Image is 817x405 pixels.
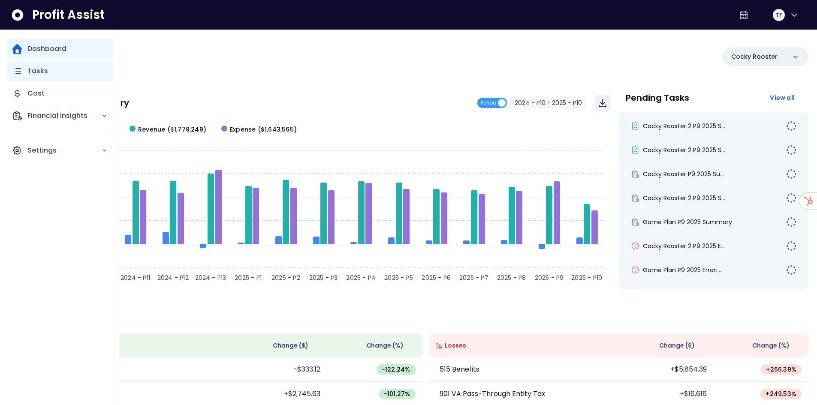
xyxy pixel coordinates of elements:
[643,146,725,154] span: Cocky Rooster 2 P9 2025 S...
[752,341,790,350] span: Change (%)
[271,273,300,282] text: 2025 - P2
[619,357,714,382] td: +$5,854.39
[786,241,796,251] img: Not yet Started
[643,218,732,226] span: Game Plan P9 2025 Summary
[766,365,796,374] span: + 266.39 %
[786,193,796,203] img: Not yet Started
[763,90,802,105] button: View all
[643,170,724,178] span: Cocky Rooster P9 2025 Su...
[770,93,795,102] span: View all
[382,365,410,374] span: -122.24 %
[775,11,782,19] span: TF
[195,273,226,282] text: 2024 - P13
[510,96,586,109] button: 2024 - P10 ~ 2025 - P10
[459,273,488,282] text: 2025 - P7
[626,93,689,102] p: Pending Tasks
[27,88,45,99] p: Cost
[786,217,796,227] img: Not yet Started
[535,273,564,282] text: 2025 - P9
[643,194,725,202] span: Cocky Rooster 2 P9 2025 S...
[384,390,410,398] span: -101.27 %
[32,7,105,23] span: Profit Assist
[497,273,526,282] text: 2025 - P8
[766,390,796,398] span: + 249.53 %
[422,273,451,282] text: 2025 - P6
[571,273,602,282] text: 2025 - P10
[157,273,189,282] text: 2024 - P12
[445,341,466,350] span: Losses
[440,364,479,375] p: 515 Benefits
[273,341,308,350] span: Change ( $ )
[230,125,297,134] span: Expense ($1,643,565)
[643,242,725,250] span: Cocky Rooster 2 P9 2025 E...
[232,357,327,382] td: -$333.12
[27,44,66,54] p: Dashboard
[309,273,338,282] text: 2025 - P3
[786,289,796,299] img: In Progress
[384,273,413,282] text: 2025 - P5
[481,98,497,108] span: Period
[786,145,796,155] img: Not yet Started
[346,273,376,282] text: 2025 - P4
[786,121,796,131] img: Not yet Started
[643,266,723,274] span: Game Plan P9 2025 Error: ...
[121,273,150,282] text: 2024 - P11
[235,273,262,282] text: 2025 - P1
[27,111,102,121] p: Financial Insights
[366,341,404,350] span: Change (%)
[659,341,695,350] span: Change ( $ )
[786,265,796,275] img: Not yet Started
[138,125,206,134] span: Revenue ($1,779,249)
[27,145,102,156] p: Settings
[595,95,610,111] button: Download
[643,122,725,130] span: Cocky Rooster 2 P9 2025 S...
[27,66,48,76] p: Tasks
[731,52,778,61] p: Cocky Rooster
[786,169,796,179] img: Not yet Started
[43,315,808,323] p: Wins & Losses
[440,389,545,399] p: 901 VA Pass-Through Entity Tax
